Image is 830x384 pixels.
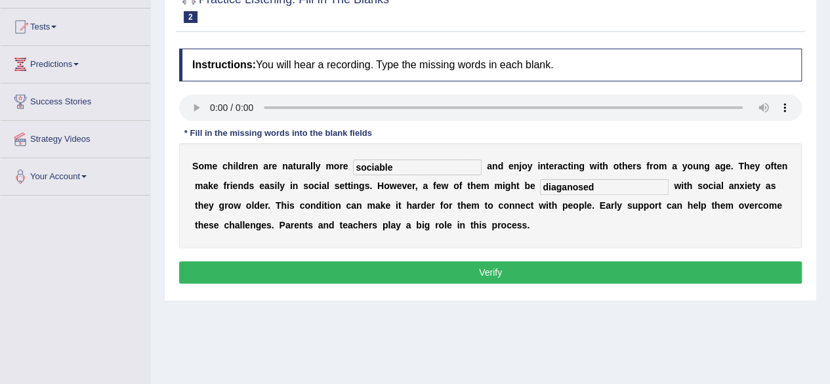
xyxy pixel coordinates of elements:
[281,200,287,211] b: h
[198,200,204,211] b: h
[230,181,233,191] b: i
[233,181,238,191] b: e
[375,200,381,211] b: a
[516,181,520,191] b: t
[531,200,534,211] b: t
[268,200,270,211] b: .
[614,200,617,211] b: l
[274,181,277,191] b: i
[300,200,305,211] b: c
[646,161,650,171] b: f
[272,161,277,171] b: e
[412,181,415,191] b: r
[299,220,305,230] b: n
[342,220,348,230] b: e
[277,181,280,191] b: l
[579,161,585,171] b: g
[246,200,252,211] b: o
[738,161,744,171] b: T
[471,200,479,211] b: m
[453,181,459,191] b: o
[755,181,760,191] b: y
[325,161,333,171] b: m
[687,161,693,171] b: o
[644,200,650,211] b: p
[619,161,622,171] b: t
[244,161,247,171] b: r
[510,181,516,191] b: h
[242,220,245,230] b: l
[613,161,619,171] b: o
[711,200,715,211] b: t
[441,181,448,191] b: w
[537,161,540,171] b: i
[505,181,511,191] b: g
[459,181,463,191] b: f
[390,181,397,191] b: w
[322,181,327,191] b: a
[681,181,684,191] b: i
[592,200,594,211] b: .
[209,200,214,211] b: y
[524,181,530,191] b: b
[436,181,442,191] b: e
[184,11,197,23] span: 2
[600,200,606,211] b: E
[407,181,412,191] b: e
[674,181,681,191] b: w
[222,161,228,171] b: c
[693,161,699,171] b: u
[509,200,515,211] b: n
[728,181,734,191] b: a
[426,200,432,211] b: e
[713,181,716,191] b: i
[402,181,407,191] b: v
[324,200,327,211] b: t
[396,200,398,211] b: i
[238,181,243,191] b: n
[514,200,520,211] b: n
[226,181,230,191] b: r
[254,200,260,211] b: d
[755,161,760,171] b: y
[697,181,703,191] b: s
[287,200,289,211] b: i
[353,181,359,191] b: n
[412,200,417,211] b: a
[734,181,739,191] b: n
[526,200,531,211] b: c
[285,220,291,230] b: a
[235,220,240,230] b: a
[263,161,268,171] b: a
[236,161,238,171] b: l
[270,181,275,191] b: s
[334,161,340,171] b: o
[726,161,731,171] b: e
[514,161,520,171] b: n
[777,161,782,171] b: e
[364,181,369,191] b: s
[367,200,375,211] b: m
[224,200,228,211] b: r
[423,181,428,191] b: a
[195,220,198,230] b: t
[573,200,579,211] b: o
[494,181,502,191] b: m
[316,200,322,211] b: d
[693,200,698,211] b: e
[492,161,498,171] b: n
[579,200,585,211] b: p
[313,161,316,171] b: l
[385,200,390,211] b: e
[323,220,329,230] b: n
[752,181,755,191] b: t
[725,200,733,211] b: m
[433,181,436,191] b: f
[549,161,554,171] b: e
[684,181,687,191] b: t
[470,181,476,191] b: h
[687,181,693,191] b: h
[234,200,241,211] b: w
[209,220,214,230] b: s
[213,181,218,191] b: e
